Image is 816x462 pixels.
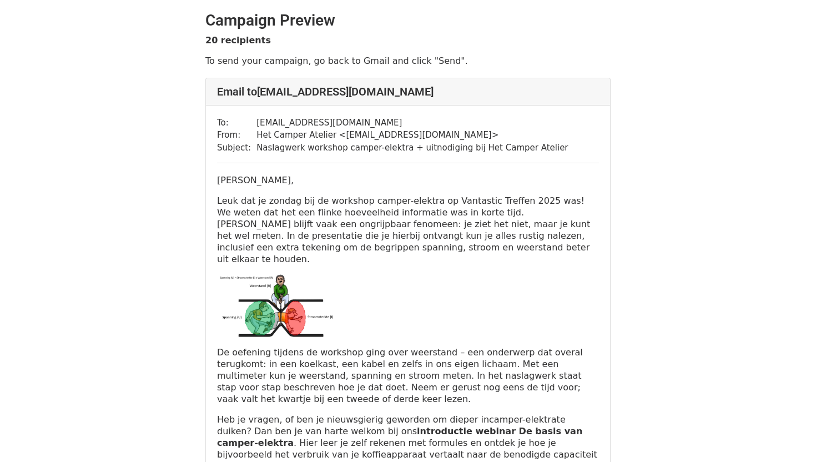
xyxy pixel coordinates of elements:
span: camper-elektra [489,414,557,425]
td: To: [217,117,256,129]
td: From: [217,129,256,142]
h4: Email to [EMAIL_ADDRESS][DOMAIN_NAME] [217,85,599,98]
h2: Campaign Preview [205,11,611,30]
td: Het Camper Atelier < [EMAIL_ADDRESS][DOMAIN_NAME] > [256,129,568,142]
td: Naslagwerk workshop camper-elektra + uitnodiging bij Het Camper Atelier [256,142,568,154]
p: Leuk dat je zondag bij de workshop camper-elektra op Vantastic Treffen 2025 was! We weten dat het... [217,195,599,265]
img: AGV_vUfyF8uguNh6q_o_PKRLWJEOUIa5oJtpCUpXFtV2k5LgusEgAjeQauRq-8_-PzhYrMYYECa_fOPaKCNiR5HtWau_qrV7O... [217,274,337,338]
strong: 20 recipients [205,35,271,46]
strong: introductie webinar De basis van camper-elektra [217,426,582,448]
td: Subject: [217,142,256,154]
td: [EMAIL_ADDRESS][DOMAIN_NAME] [256,117,568,129]
p: [PERSON_NAME], [217,174,599,186]
p: De oefening tijdens de workshop ging over weerstand – een onderwerp dat overal terugkomt: in een ... [217,346,599,405]
p: To send your campaign, go back to Gmail and click "Send". [205,55,611,67]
